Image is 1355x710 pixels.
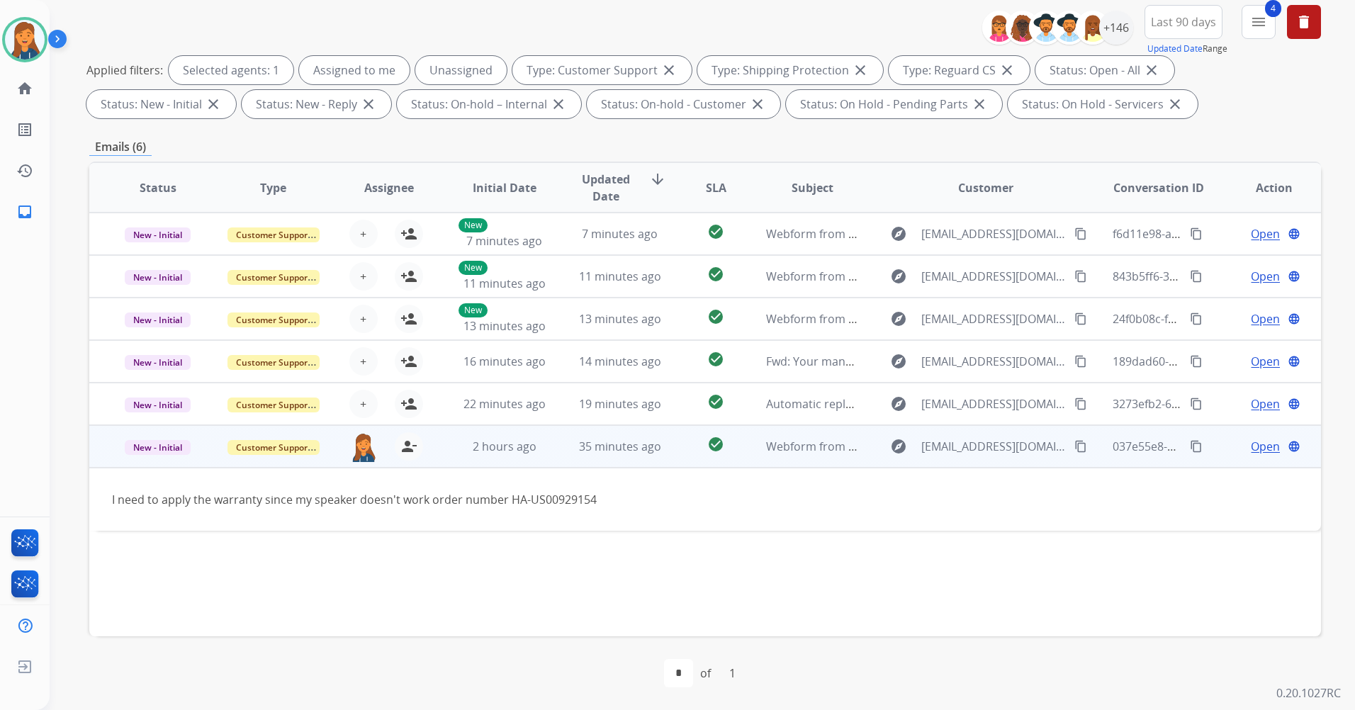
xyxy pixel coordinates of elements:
mat-icon: content_copy [1074,227,1087,240]
div: Status: On Hold - Servicers [1008,90,1198,118]
span: 11 minutes ago [463,276,546,291]
mat-icon: language [1288,227,1300,240]
span: Customer Support [227,440,320,455]
span: Customer Support [227,227,320,242]
span: 189dad60-b629-425f-b2a1-4a5febac442d [1113,354,1329,369]
p: 0.20.1027RC [1276,684,1341,701]
span: Status [140,179,176,196]
span: Last 90 days [1151,19,1216,25]
div: Selected agents: 1 [169,56,293,84]
span: Automatic reply: Extend Shipping Protection Confirmation [766,396,1076,412]
span: 037e55e8-67fd-41f7-bbe1-98ddab3ff875 [1113,439,1325,454]
span: Webform from [EMAIL_ADDRESS][DOMAIN_NAME] on [DATE] [766,439,1087,454]
span: New - Initial [125,355,191,370]
mat-icon: person_add [400,310,417,327]
mat-icon: explore [890,310,907,327]
span: [EMAIL_ADDRESS][DOMAIN_NAME] [921,310,1067,327]
p: Emails (6) [89,138,152,156]
span: Updated Date [574,171,638,205]
mat-icon: content_copy [1074,355,1087,368]
mat-icon: person_add [400,225,417,242]
mat-icon: content_copy [1074,440,1087,453]
img: agent-avatar [349,432,378,462]
div: +146 [1099,11,1133,45]
span: 13 minutes ago [579,311,661,327]
p: New [459,303,488,317]
mat-icon: close [1166,96,1183,113]
span: Customer [958,179,1013,196]
span: 2 hours ago [473,439,536,454]
mat-icon: home [16,80,33,97]
span: Webform from [EMAIL_ADDRESS][DOMAIN_NAME] on [DATE] [766,269,1087,284]
div: Type: Reguard CS [889,56,1030,84]
span: Open [1251,310,1280,327]
span: New - Initial [125,312,191,327]
div: of [700,665,711,682]
mat-icon: person_add [400,353,417,370]
span: Webform from [EMAIL_ADDRESS][DOMAIN_NAME] on [DATE] [766,226,1087,242]
span: 843b5ff6-38e9-4629-81e3-62e57518d731 [1113,269,1327,284]
div: Unassigned [415,56,507,84]
span: [EMAIL_ADDRESS][DOMAIN_NAME] [921,268,1067,285]
div: Status: Open - All [1035,56,1174,84]
span: + [360,225,366,242]
span: Type [260,179,286,196]
mat-icon: close [360,96,377,113]
span: 24f0b08c-f513-463b-b48c-759ce27089a4 [1113,311,1325,327]
span: [EMAIL_ADDRESS][DOMAIN_NAME] [921,353,1067,370]
span: 7 minutes ago [582,226,658,242]
span: Range [1147,43,1227,55]
mat-icon: language [1288,355,1300,368]
p: Applied filters: [86,62,163,79]
span: 7 minutes ago [466,233,542,249]
mat-icon: language [1288,440,1300,453]
span: + [360,310,366,327]
div: Type: Customer Support [512,56,692,84]
mat-icon: delete [1295,13,1312,30]
button: + [349,347,378,376]
span: Fwd: Your manufacturer's warranty may still be active [766,354,1052,369]
mat-icon: close [749,96,766,113]
span: + [360,268,366,285]
mat-icon: content_copy [1190,440,1203,453]
span: New - Initial [125,440,191,455]
mat-icon: explore [890,438,907,455]
div: 1 [718,659,747,687]
mat-icon: language [1288,270,1300,283]
mat-icon: close [999,62,1016,79]
mat-icon: person_add [400,268,417,285]
mat-icon: explore [890,395,907,412]
span: f6d11e98-a0b6-4a80-9ee8-6f287fb3504e [1113,226,1325,242]
span: [EMAIL_ADDRESS][DOMAIN_NAME] [921,395,1067,412]
div: Status: On-hold - Customer [587,90,780,118]
span: [EMAIL_ADDRESS][DOMAIN_NAME] [921,225,1067,242]
span: Open [1251,225,1280,242]
mat-icon: check_circle [707,308,724,325]
mat-icon: explore [890,353,907,370]
span: 16 minutes ago [463,354,546,369]
span: Customer Support [227,355,320,370]
span: Conversation ID [1113,179,1204,196]
span: 35 minutes ago [579,439,661,454]
img: avatar [5,20,45,60]
button: Updated Date [1147,43,1203,55]
span: + [360,395,366,412]
mat-icon: language [1288,398,1300,410]
mat-icon: menu [1250,13,1267,30]
button: Last 90 days [1145,5,1222,39]
span: Open [1251,395,1280,412]
div: I need to apply the warranty since my speaker doesn't work order number HA-US00929154 [112,491,1067,508]
div: Type: Shipping Protection [697,56,883,84]
button: 4 [1242,5,1276,39]
button: + [349,262,378,291]
mat-icon: close [205,96,222,113]
mat-icon: language [1288,312,1300,325]
mat-icon: close [660,62,677,79]
div: Status: New - Initial [86,90,236,118]
span: New - Initial [125,227,191,242]
span: Customer Support [227,398,320,412]
div: Status: On-hold – Internal [397,90,581,118]
mat-icon: check_circle [707,351,724,368]
mat-icon: close [1143,62,1160,79]
mat-icon: content_copy [1074,270,1087,283]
